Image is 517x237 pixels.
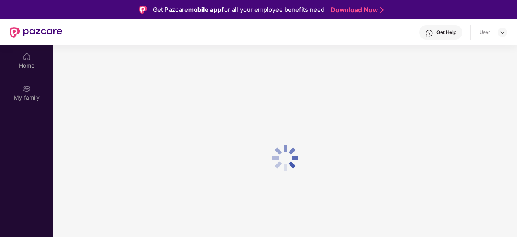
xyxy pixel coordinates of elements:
[479,29,490,36] div: User
[425,29,433,37] img: svg+xml;base64,PHN2ZyBpZD0iSGVscC0zMngzMiIgeG1sbnM9Imh0dHA6Ly93d3cudzMub3JnLzIwMDAvc3ZnIiB3aWR0aD...
[23,53,31,61] img: svg+xml;base64,PHN2ZyBpZD0iSG9tZSIgeG1sbnM9Imh0dHA6Ly93d3cudzMub3JnLzIwMDAvc3ZnIiB3aWR0aD0iMjAiIG...
[380,6,384,14] img: Stroke
[331,6,381,14] a: Download Now
[23,85,31,93] img: svg+xml;base64,PHN2ZyB3aWR0aD0iMjAiIGhlaWdodD0iMjAiIHZpZXdCb3g9IjAgMCAyMCAyMCIgZmlsbD0ibm9uZSIgeG...
[499,29,506,36] img: svg+xml;base64,PHN2ZyBpZD0iRHJvcGRvd24tMzJ4MzIiIHhtbG5zPSJodHRwOi8vd3d3LnczLm9yZy8yMDAwL3N2ZyIgd2...
[153,5,324,15] div: Get Pazcare for all your employee benefits need
[139,6,147,14] img: Logo
[188,6,222,13] strong: mobile app
[10,27,62,38] img: New Pazcare Logo
[436,29,456,36] div: Get Help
